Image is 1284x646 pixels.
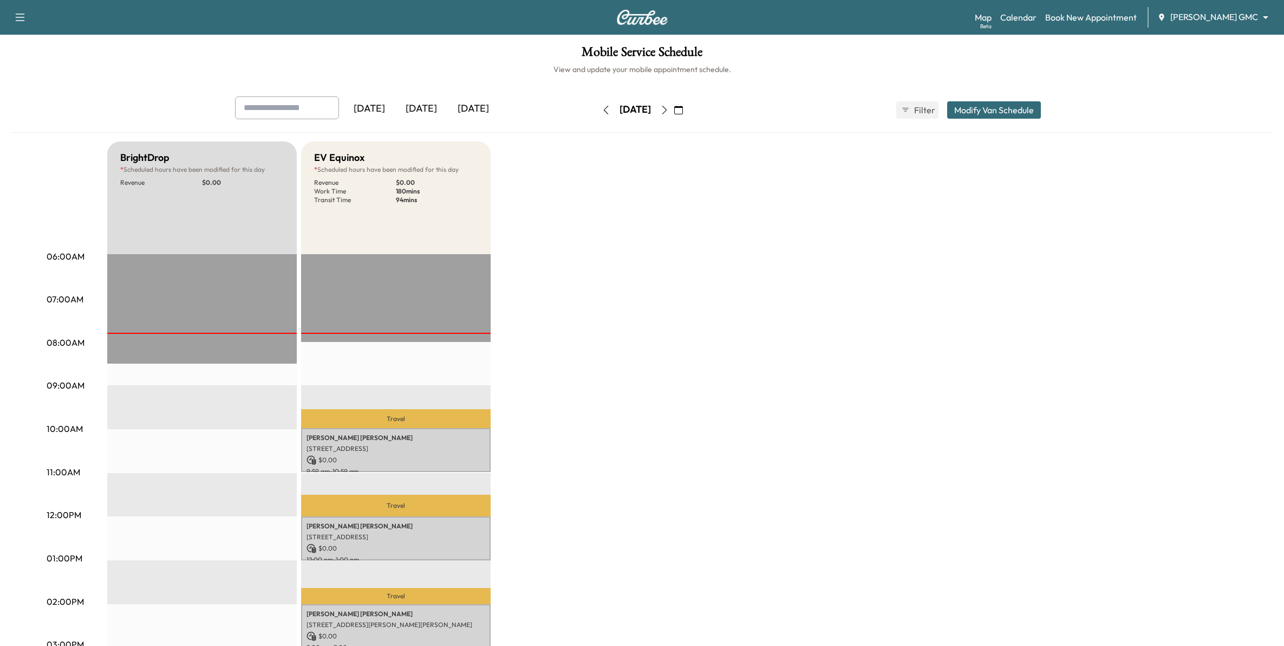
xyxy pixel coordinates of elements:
[120,150,170,165] h5: BrightDrop
[396,187,478,196] p: 180 mins
[307,621,485,629] p: [STREET_ADDRESS][PERSON_NAME][PERSON_NAME]
[301,495,491,516] p: Travel
[1045,11,1137,24] a: Book New Appointment
[120,165,284,174] p: Scheduled hours have been modified for this day
[396,196,478,204] p: 94 mins
[11,46,1273,64] h1: Mobile Service Schedule
[343,96,395,121] div: [DATE]
[975,11,992,24] a: MapBeta
[47,552,82,565] p: 01:00PM
[896,101,938,119] button: Filter
[314,150,364,165] h5: EV Equinox
[395,96,447,121] div: [DATE]
[980,22,992,30] div: Beta
[616,10,668,25] img: Curbee Logo
[307,455,485,465] p: $ 0.00
[314,178,396,187] p: Revenue
[47,466,80,479] p: 11:00AM
[11,64,1273,75] h6: View and update your mobile appointment schedule.
[307,533,485,541] p: [STREET_ADDRESS]
[47,250,84,263] p: 06:00AM
[202,178,284,187] p: $ 0.00
[307,610,485,618] p: [PERSON_NAME] [PERSON_NAME]
[47,508,81,521] p: 12:00PM
[1000,11,1037,24] a: Calendar
[914,104,934,117] span: Filter
[1170,11,1258,23] span: [PERSON_NAME] GMC
[47,595,84,608] p: 02:00PM
[307,522,485,531] p: [PERSON_NAME] [PERSON_NAME]
[314,196,396,204] p: Transit Time
[314,187,396,196] p: Work Time
[947,101,1041,119] button: Modify Van Schedule
[301,588,491,604] p: Travel
[301,409,491,428] p: Travel
[307,434,485,442] p: [PERSON_NAME] [PERSON_NAME]
[396,178,478,187] p: $ 0.00
[47,336,84,349] p: 08:00AM
[620,103,651,117] div: [DATE]
[307,544,485,553] p: $ 0.00
[120,178,202,187] p: Revenue
[47,422,83,435] p: 10:00AM
[307,631,485,641] p: $ 0.00
[447,96,499,121] div: [DATE]
[307,444,485,453] p: [STREET_ADDRESS]
[307,467,485,476] p: 9:59 am - 10:59 am
[307,555,485,564] p: 12:00 pm - 1:00 pm
[47,293,83,306] p: 07:00AM
[47,379,84,392] p: 09:00AM
[314,165,478,174] p: Scheduled hours have been modified for this day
